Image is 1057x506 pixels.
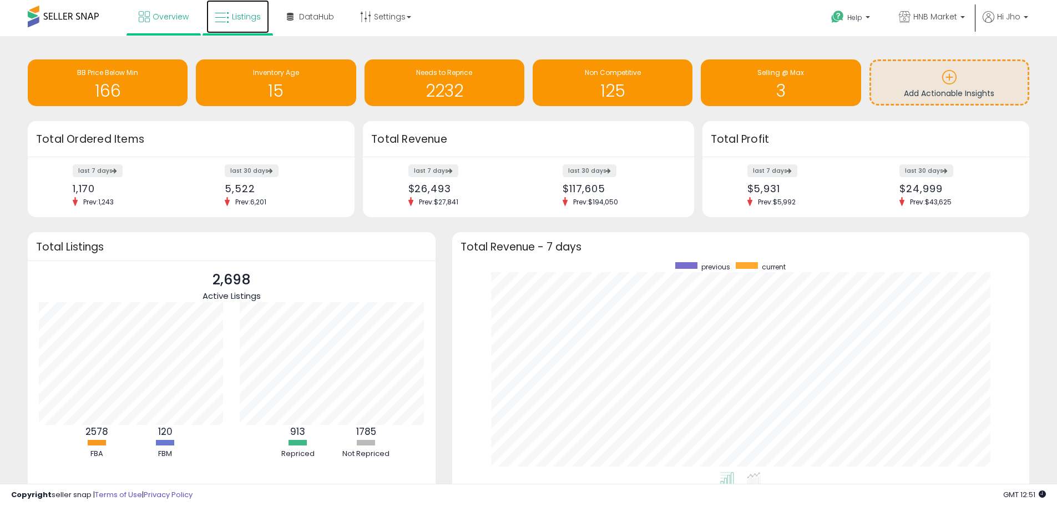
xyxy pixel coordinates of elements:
[290,425,305,438] b: 913
[371,132,686,147] h3: Total Revenue
[225,164,279,177] label: last 30 days
[831,10,844,24] i: Get Help
[538,82,687,100] h1: 125
[203,269,261,290] p: 2,698
[533,59,692,106] a: Non Competitive 125
[585,68,641,77] span: Non Competitive
[158,425,173,438] b: 120
[77,68,138,77] span: BB Price Below Min
[762,262,786,272] span: current
[413,197,464,207] span: Prev: $27,841
[899,183,1010,194] div: $24,999
[983,11,1028,36] a: Hi Jho
[822,2,881,36] a: Help
[73,164,123,177] label: last 7 days
[370,82,519,100] h1: 2232
[871,61,1028,104] a: Add Actionable Insights
[563,183,675,194] div: $117,605
[36,132,346,147] h3: Total Ordered Items
[299,11,334,22] span: DataHub
[461,243,1021,251] h3: Total Revenue - 7 days
[711,132,1021,147] h3: Total Profit
[73,183,183,194] div: 1,170
[78,197,119,207] span: Prev: 1,243
[568,197,624,207] span: Prev: $194,050
[752,197,801,207] span: Prev: $5,992
[563,164,616,177] label: last 30 days
[408,183,520,194] div: $26,493
[747,183,858,194] div: $5,931
[847,13,862,22] span: Help
[265,449,331,459] div: Repriced
[904,197,957,207] span: Prev: $43,625
[356,425,376,438] b: 1785
[253,68,299,77] span: Inventory Age
[153,11,189,22] span: Overview
[36,243,427,251] h3: Total Listings
[232,11,261,22] span: Listings
[11,490,193,500] div: seller snap | |
[85,425,108,438] b: 2578
[64,449,130,459] div: FBA
[757,68,804,77] span: Selling @ Max
[33,82,182,100] h1: 166
[333,449,399,459] div: Not Repriced
[225,183,335,194] div: 5,522
[95,489,142,500] a: Terms of Use
[144,489,193,500] a: Privacy Policy
[706,82,855,100] h1: 3
[701,262,730,272] span: previous
[904,88,994,99] span: Add Actionable Insights
[747,164,797,177] label: last 7 days
[899,164,953,177] label: last 30 days
[997,11,1020,22] span: Hi Jho
[196,59,356,106] a: Inventory Age 15
[230,197,272,207] span: Prev: 6,201
[1003,489,1046,500] span: 2025-09-8 12:51 GMT
[28,59,188,106] a: BB Price Below Min 166
[201,82,350,100] h1: 15
[701,59,861,106] a: Selling @ Max 3
[132,449,199,459] div: FBM
[408,164,458,177] label: last 7 days
[203,290,261,302] span: Active Listings
[416,68,472,77] span: Needs to Reprice
[365,59,524,106] a: Needs to Reprice 2232
[913,11,957,22] span: HNB Market
[11,489,52,500] strong: Copyright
